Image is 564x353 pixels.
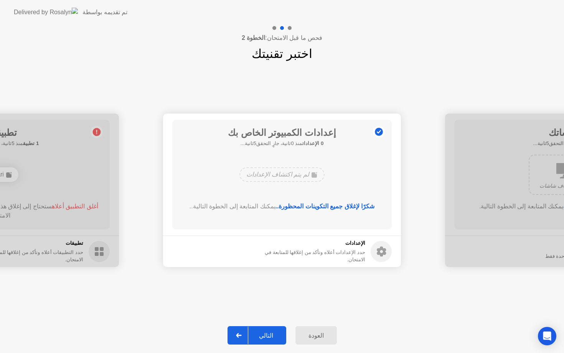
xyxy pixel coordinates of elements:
[82,8,127,17] div: تم تقديمه بواسطة
[239,167,324,182] div: لم يتم اكتشاف الإعدادات
[14,8,78,16] img: Delivered by Rosalyn
[538,327,556,345] div: Open Intercom Messenger
[298,332,335,339] div: العودة
[242,33,322,43] h4: فحص ما قبل الامتحان:
[228,140,336,147] h5: منذ 0ثانية، جارٍ التحقق5ثانية...
[228,126,336,140] h1: إعدادات الكمبيوتر الخاص بك
[249,239,365,247] h5: الإعدادات
[252,45,312,63] h1: اختبر تقنيتك
[228,326,286,345] button: التالي
[249,249,365,263] div: حدد الإعدادات أعلاه وتأكد من إغلاقها للمتابعة في الامتحان.
[302,140,323,146] b: 0 الإعدادات
[295,326,337,345] button: العودة
[275,203,375,209] b: شكرًا لإغلاق جميع التكوينات المحظورة..
[183,202,381,211] div: يمكنك المتابعة إلى الخطوة التالية..
[248,332,284,339] div: التالي
[242,35,265,41] b: الخطوة 2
